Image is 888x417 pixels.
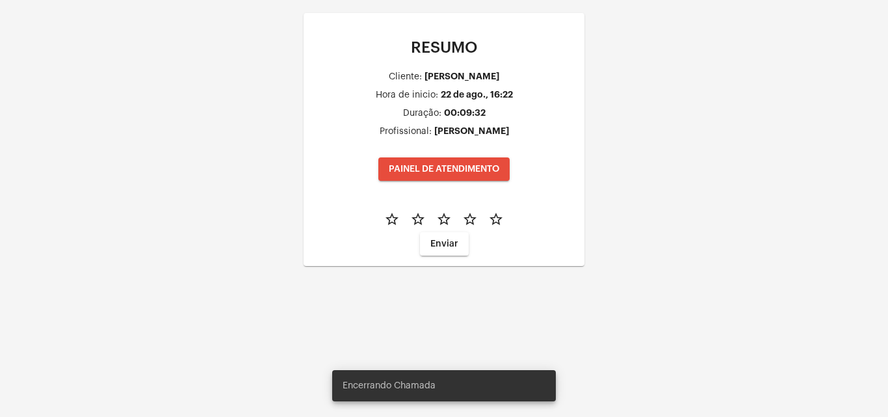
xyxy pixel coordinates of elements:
[424,72,499,81] div: [PERSON_NAME]
[444,108,486,118] div: 00:09:32
[488,211,504,227] mat-icon: star_border
[420,232,469,256] button: Enviar
[378,157,510,181] button: PAINEL DE ATENDIMENTO
[380,127,432,137] div: Profissional:
[410,211,426,227] mat-icon: star_border
[403,109,441,118] div: Duração:
[462,211,478,227] mat-icon: star_border
[436,211,452,227] mat-icon: star_border
[314,39,574,56] p: RESUMO
[434,126,509,136] div: [PERSON_NAME]
[430,239,458,249] span: Enviar
[376,90,438,100] div: Hora de inicio:
[441,90,513,100] div: 22 de ago., 16:22
[389,165,499,174] span: PAINEL DE ATENDIMENTO
[389,72,422,82] div: Cliente:
[343,379,436,392] span: Encerrando Chamada
[384,211,400,227] mat-icon: star_border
